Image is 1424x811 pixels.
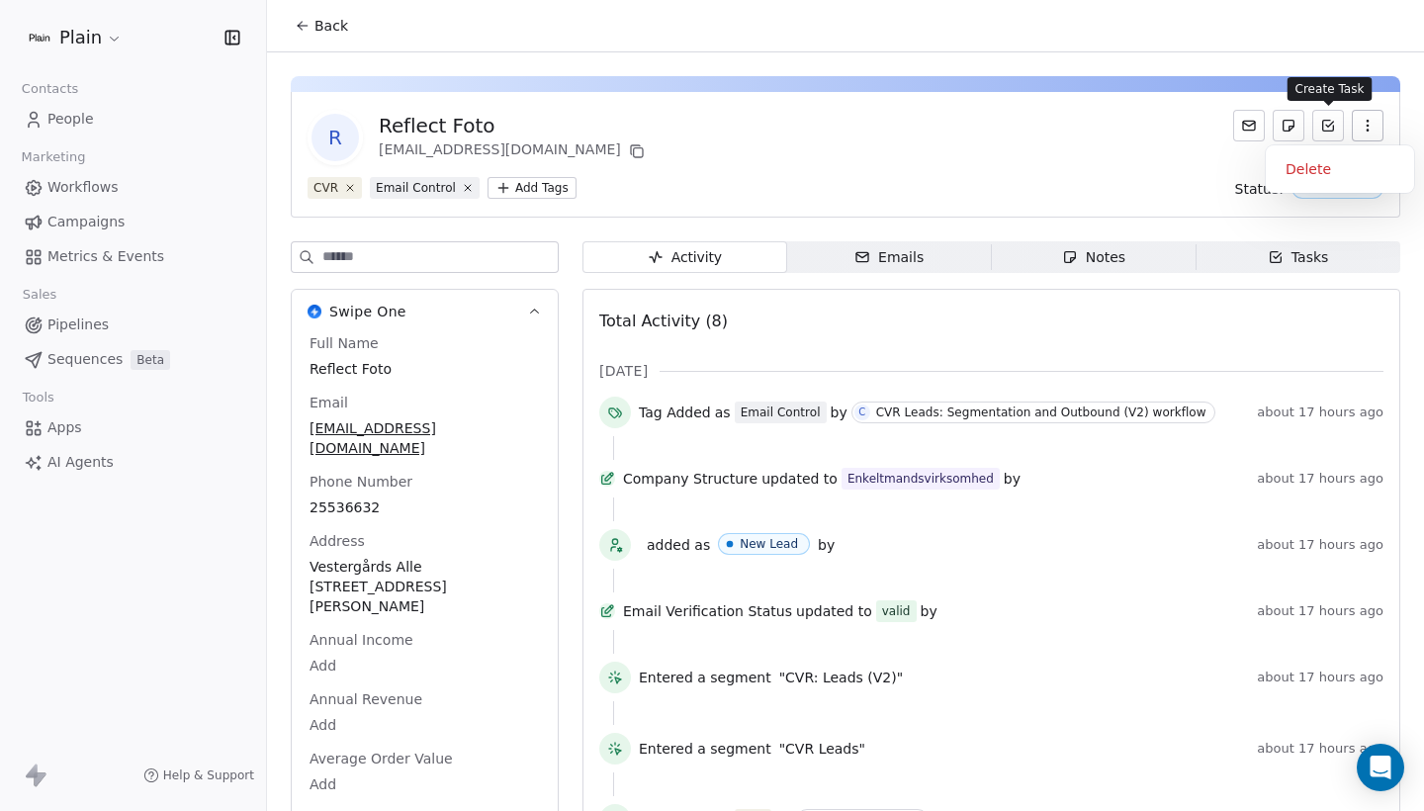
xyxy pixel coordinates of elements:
span: Annual Income [306,630,417,650]
span: Status: [1235,179,1284,199]
span: Metrics & Events [47,246,164,267]
span: Email [306,393,352,412]
span: Full Name [306,333,383,353]
a: Campaigns [16,206,250,238]
div: Open Intercom Messenger [1357,744,1404,791]
button: Add Tags [488,177,577,199]
div: CVR [313,179,338,197]
span: Add [310,715,540,735]
div: Notes [1062,247,1125,268]
span: Phone Number [306,472,416,492]
div: Delete [1274,153,1406,185]
div: [EMAIL_ADDRESS][DOMAIN_NAME] [379,139,649,163]
span: Tools [14,383,62,412]
span: Contacts [13,74,87,104]
span: 25536632 [310,497,540,517]
span: Reflect Foto [310,359,540,379]
div: Reflect Foto [379,112,649,139]
div: valid [882,601,911,621]
span: Marketing [13,142,94,172]
span: Annual Revenue [306,689,426,709]
a: Metrics & Events [16,240,250,273]
span: Tag Added [639,403,711,422]
div: New Lead [740,537,798,551]
div: C [858,405,865,420]
span: People [47,109,94,130]
span: Add [310,656,540,676]
a: Apps [16,411,250,444]
span: Back [314,16,348,36]
span: [DATE] [599,361,648,381]
span: updated to [796,601,872,621]
a: Help & Support [143,767,254,783]
span: Apps [47,417,82,438]
span: Average Order Value [306,749,457,768]
span: Vestergårds Alle [STREET_ADDRESS][PERSON_NAME] [310,557,540,616]
span: about 17 hours ago [1257,405,1383,420]
img: Swipe One [308,305,321,318]
p: Create Task [1295,81,1365,97]
span: Entered a segment [639,668,771,687]
span: by [1004,469,1021,489]
span: by [831,403,847,422]
span: about 17 hours ago [1257,537,1383,553]
span: "CVR Leads" [779,739,865,759]
button: Back [283,8,360,44]
div: CVR Leads: Segmentation and Outbound (V2) workflow [876,405,1206,419]
span: Campaigns [47,212,125,232]
a: Pipelines [16,309,250,341]
span: [EMAIL_ADDRESS][DOMAIN_NAME] [310,418,540,458]
span: as [715,403,731,422]
span: Sales [14,280,65,310]
a: Workflows [16,171,250,204]
span: about 17 hours ago [1257,741,1383,757]
a: SequencesBeta [16,343,250,376]
span: R [311,114,359,161]
span: Add [310,774,540,794]
div: Emails [854,247,924,268]
div: Email Control [376,179,456,197]
span: Help & Support [163,767,254,783]
span: Entered a segment [639,739,771,759]
span: Plain [59,25,102,50]
span: updated to [761,469,838,489]
span: Workflows [47,177,119,198]
span: Address [306,531,369,551]
span: Sequences [47,349,123,370]
a: AI Agents [16,446,250,479]
span: about 17 hours ago [1257,670,1383,685]
span: Company Structure [623,469,757,489]
div: Email Control [741,404,821,421]
span: about 17 hours ago [1257,471,1383,487]
span: by [921,601,937,621]
span: Beta [131,350,170,370]
span: Total Activity (8) [599,312,728,330]
span: Swipe One [329,302,406,321]
button: Plain [24,21,127,54]
span: by [818,535,835,555]
img: Plain-Logo-Tile.png [28,26,51,49]
span: "CVR: Leads (V2)" [779,668,903,687]
div: Enkeltmandsvirksomhed [847,469,994,489]
span: Pipelines [47,315,109,335]
a: People [16,103,250,135]
span: added as [647,535,710,555]
span: AI Agents [47,452,114,473]
span: about 17 hours ago [1257,603,1383,619]
button: Swipe OneSwipe One [292,290,558,333]
span: Email Verification Status [623,601,792,621]
div: Tasks [1268,247,1329,268]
